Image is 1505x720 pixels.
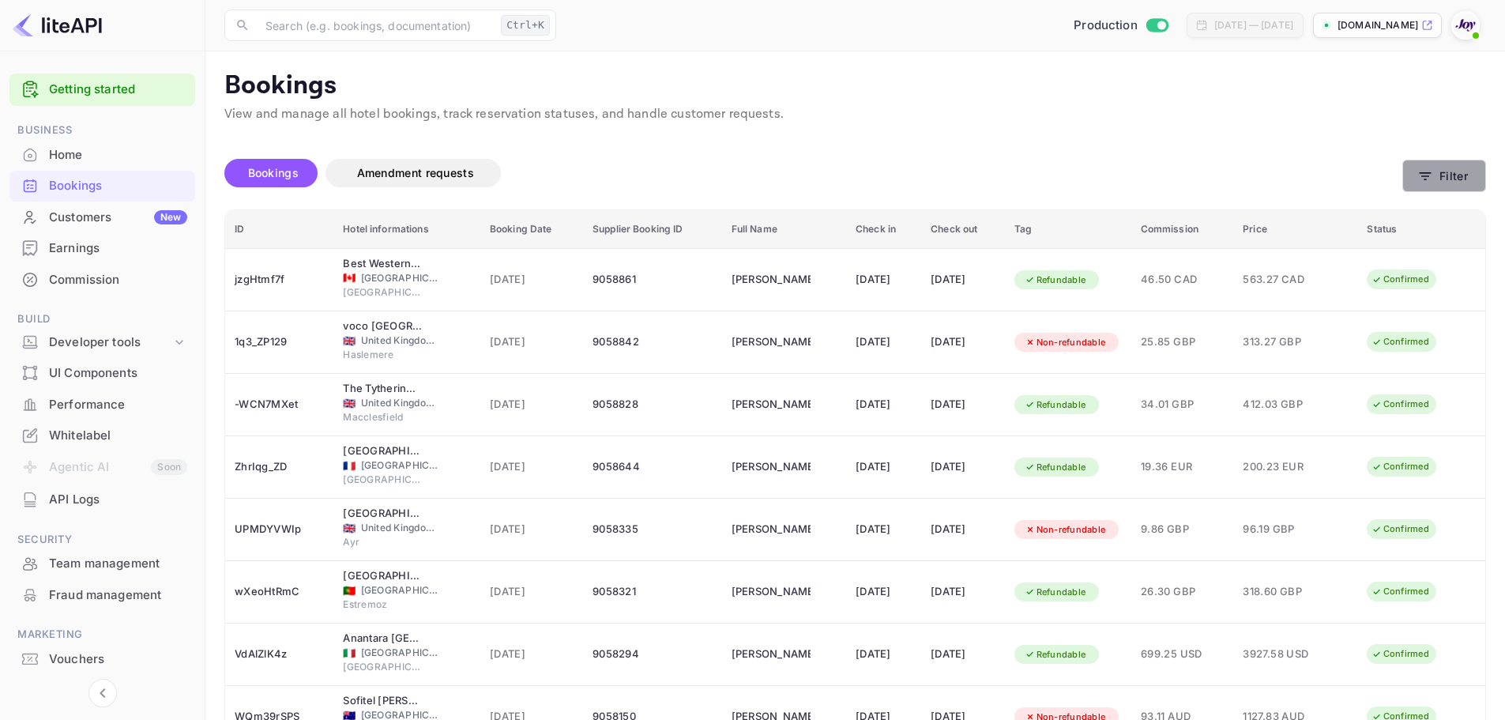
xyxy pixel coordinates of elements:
th: Price [1233,210,1357,249]
div: [DATE] [931,392,995,417]
span: 3927.58 USD [1243,646,1322,663]
a: Earnings [9,233,195,262]
span: United Kingdom of [GEOGRAPHIC_DATA] and [GEOGRAPHIC_DATA] [361,396,440,410]
span: 313.27 GBP [1243,334,1322,351]
div: Whitelabel [9,420,195,451]
span: 699.25 USD [1141,646,1224,663]
span: United Kingdom of Great Britain and Northern Ireland [343,523,356,533]
div: VdAlZlK4z [235,642,324,667]
span: Production [1074,17,1138,35]
div: Gavin Robertson [732,330,811,355]
th: Full Name [722,210,846,249]
div: Refundable [1014,270,1097,290]
a: Whitelabel [9,420,195,450]
span: 46.50 CAD [1141,271,1224,288]
a: Performance [9,390,195,419]
div: [DATE] [856,517,912,542]
div: [DATE] [931,579,995,605]
p: [DOMAIN_NAME] [1338,18,1418,32]
div: Horizon Hotel [343,506,422,522]
th: Supplier Booking ID [583,210,722,249]
div: Pousada Castelo de Estremoz - Historic Hotel [343,568,422,584]
div: UI Components [49,364,187,383]
span: 19.36 EUR [1141,458,1224,476]
span: Canada [343,273,356,283]
div: 9058294 [593,642,713,667]
span: 34.01 GBP [1141,396,1224,413]
span: United Kingdom of [GEOGRAPHIC_DATA] and [GEOGRAPHIC_DATA] [361,334,440,348]
div: Refundable [1014,395,1097,415]
div: Fraud management [9,580,195,611]
div: Fraud management [49,586,187,605]
div: Vouchers [9,644,195,675]
th: Check out [921,210,1005,249]
img: LiteAPI logo [13,13,102,38]
span: [GEOGRAPHIC_DATA] [361,583,440,597]
div: The Tytherington [343,381,422,397]
div: 9058644 [593,454,713,480]
div: [DATE] [856,267,912,292]
span: United Kingdom of [GEOGRAPHIC_DATA] and [GEOGRAPHIC_DATA] [361,521,440,535]
div: Confirmed [1361,519,1439,539]
span: [DATE] [490,271,574,288]
div: [DATE] [856,330,912,355]
div: voco Lythe Hill Hotel & Spa, an IHG Hotel [343,319,422,334]
div: [DATE] [931,330,995,355]
div: -WCN7MXet [235,392,324,417]
span: [DATE] [490,458,574,476]
div: Developer tools [9,329,195,356]
th: ID [225,210,333,249]
span: 26.30 GBP [1141,583,1224,601]
div: Whitelabel [49,427,187,445]
div: 9058335 [593,517,713,542]
span: Macclesfield [343,410,422,424]
div: Performance [9,390,195,420]
div: Best Western Plus Orangeville Inn & Suites [343,256,422,272]
span: [GEOGRAPHIC_DATA] [361,646,440,660]
th: Check in [846,210,921,249]
div: New [154,210,187,224]
div: Confirmed [1361,644,1439,664]
div: Adrien Khayat [732,454,811,480]
div: Non-refundable [1014,333,1116,352]
div: Refundable [1014,458,1097,477]
div: UPMDYVWIp [235,517,324,542]
div: Commission [9,265,195,296]
div: Miguel Baptista [732,579,811,605]
div: API Logs [49,491,187,509]
div: Mona Hussein [732,642,811,667]
div: [DATE] [931,454,995,480]
p: Bookings [224,70,1486,102]
div: 9058828 [593,392,713,417]
span: 412.03 GBP [1243,396,1322,413]
span: Haslemere [343,348,422,362]
div: API Logs [9,484,195,515]
a: Bookings [9,171,195,200]
a: Fraud management [9,580,195,609]
span: France [343,461,356,471]
span: Bookings [248,166,299,179]
span: 563.27 CAD [1243,271,1322,288]
div: Vouchers [49,650,187,669]
div: Switch to Sandbox mode [1067,17,1174,35]
div: Confirmed [1361,332,1439,352]
th: Hotel informations [333,210,480,249]
span: [GEOGRAPHIC_DATA] [361,271,440,285]
div: Getting started [9,74,195,106]
span: Estremoz [343,597,422,612]
span: 9.86 GBP [1141,521,1224,538]
span: [GEOGRAPHIC_DATA] [343,660,422,674]
span: [GEOGRAPHIC_DATA] [361,458,440,473]
div: Customers [49,209,187,227]
div: Home [49,146,187,164]
div: Developer tools [49,334,171,352]
div: UI Components [9,358,195,389]
span: Build [9,311,195,328]
div: Commission [49,271,187,289]
span: 96.19 GBP [1243,521,1322,538]
div: Confirmed [1361,582,1439,601]
a: API Logs [9,484,195,514]
div: Team management [49,555,187,573]
div: New Hotel Le Quai - Vieux Port [343,443,422,459]
span: United Kingdom of Great Britain and Northern Ireland [343,336,356,346]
